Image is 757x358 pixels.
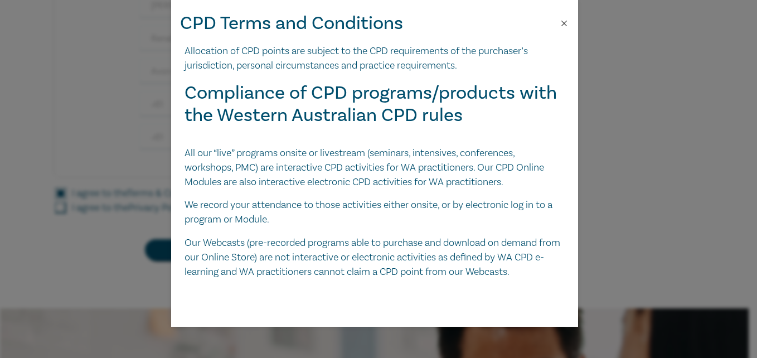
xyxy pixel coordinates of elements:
[185,44,565,73] p: Allocation of CPD points are subject to the CPD requirements of the purchaser’s jurisdiction, per...
[180,9,403,37] h2: CPD Terms and Conditions
[185,236,565,279] p: Our Webcasts (pre-recorded programs able to purchase and download on demand from our Online Store...
[559,18,569,28] button: Close
[185,82,565,127] h2: Compliance of CPD programs/products with the Western Australian CPD rules
[185,146,565,190] p: All our “live” programs onsite or livestream (seminars, intensives, conferences, workshops, PMC) ...
[185,198,565,227] p: We record your attendance to those activities either onsite, or by electronic log in to a program...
